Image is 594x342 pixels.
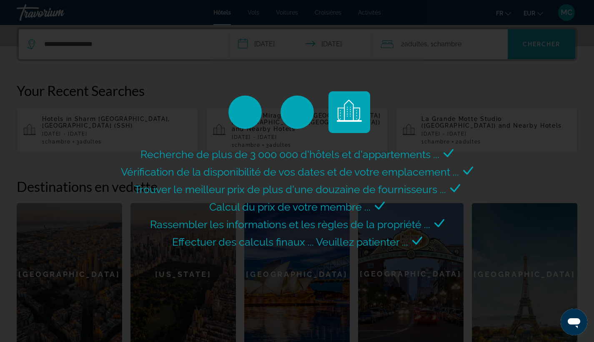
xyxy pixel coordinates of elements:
span: Rassembler les informations et les règles de la propriété ... [150,218,430,231]
span: Calcul du prix de votre membre ... [209,201,371,213]
span: Effectuer des calculs finaux ... Veuillez patienter ... [172,236,408,248]
span: Recherche de plus de 3 000 000 d'hôtels et d'appartements ... [140,148,439,161]
iframe: Bouton de lancement de la fenêtre de messagerie [561,309,587,335]
span: Vérification de la disponibilité de vos dates et de votre emplacement ... [121,166,459,178]
span: Trouver le meilleur prix de plus d'une douzaine de fournisseurs ... [134,183,446,196]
